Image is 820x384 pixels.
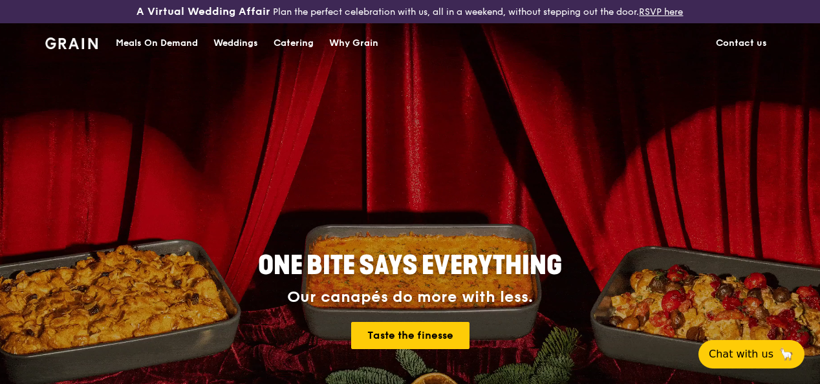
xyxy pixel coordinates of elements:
span: Chat with us [709,347,773,362]
button: Chat with us🦙 [698,340,804,368]
a: Why Grain [321,24,386,63]
img: Grain [45,37,98,49]
div: Why Grain [329,24,378,63]
a: RSVP here [639,6,683,17]
div: Our canapés do more with less. [177,288,643,306]
a: Catering [266,24,321,63]
a: GrainGrain [45,23,98,61]
div: Plan the perfect celebration with us, all in a weekend, without stepping out the door. [136,5,683,18]
div: Catering [274,24,314,63]
span: 🦙 [779,347,794,362]
h3: A Virtual Wedding Affair [136,5,270,18]
a: Weddings [206,24,266,63]
div: Meals On Demand [116,24,198,63]
div: Weddings [213,24,258,63]
span: ONE BITE SAYS EVERYTHING [258,250,562,281]
a: Taste the finesse [351,322,469,349]
a: Contact us [708,24,775,63]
